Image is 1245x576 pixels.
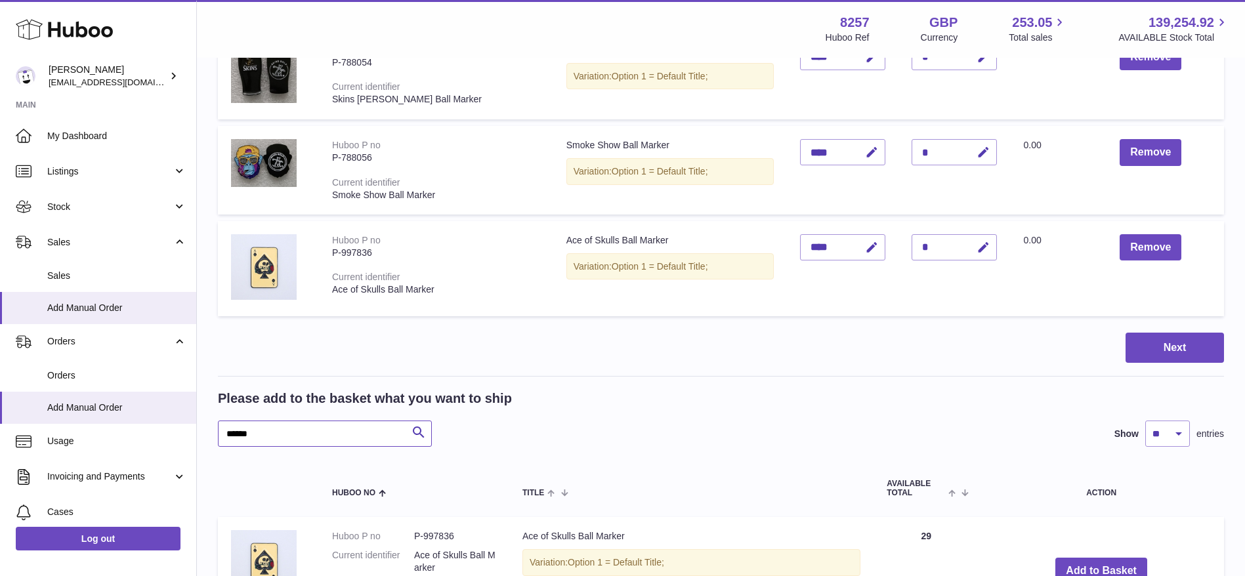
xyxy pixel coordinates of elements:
label: Show [1114,428,1139,440]
div: Huboo P no [332,235,381,245]
span: 253.05 [1012,14,1052,31]
img: internalAdmin-8257@internal.huboo.com [16,66,35,86]
span: AVAILABLE Stock Total [1118,31,1229,44]
span: Option 1 = Default Title; [612,71,708,81]
span: Listings [47,165,173,178]
div: P-788056 [332,152,540,164]
div: Huboo Ref [826,31,870,44]
a: 139,254.92 AVAILABLE Stock Total [1118,14,1229,44]
a: Log out [16,527,180,550]
td: Skins [PERSON_NAME] Ball Marker [553,31,788,120]
div: Variation: [566,253,774,280]
span: Option 1 = Default Title; [612,261,708,272]
img: Ace of Skulls Ball Marker [231,234,297,300]
button: Remove [1120,139,1181,166]
div: P-788054 [332,56,540,69]
span: Orders [47,369,186,382]
span: Orders [47,335,173,348]
a: 253.05 Total sales [1009,14,1067,44]
div: Ace of Skulls Ball Marker [332,283,540,296]
span: Cases [47,506,186,518]
h2: Please add to the basket what you want to ship [218,390,512,407]
span: Total sales [1009,31,1067,44]
span: Invoicing and Payments [47,470,173,483]
div: P-997836 [332,247,540,259]
img: Skins Stout Ball Marker [231,44,297,104]
button: Next [1126,333,1224,363]
div: Huboo P no [332,140,381,150]
div: Current identifier [332,272,400,282]
span: Option 1 = Default Title; [568,557,664,567]
dd: Ace of Skulls Ball Marker [414,549,496,574]
div: Variation: [566,63,774,90]
strong: 8257 [840,14,870,31]
span: Add Manual Order [47,401,186,414]
th: Action [979,466,1224,510]
span: 139,254.92 [1149,14,1214,31]
dt: Current identifier [332,549,414,574]
td: Ace of Skulls Ball Marker [553,221,788,316]
span: AVAILABLE Total [887,480,945,497]
span: Title [522,489,544,497]
span: Stock [47,201,173,213]
span: [EMAIL_ADDRESS][DOMAIN_NAME] [49,77,193,87]
span: Huboo no [332,489,375,497]
span: Option 1 = Default Title; [612,166,708,176]
span: 0.00 [1023,140,1041,150]
div: Current identifier [332,81,400,92]
img: Smoke Show Ball Marker [231,139,297,187]
button: Remove [1120,234,1181,261]
span: My Dashboard [47,130,186,142]
dd: P-997836 [414,530,496,543]
div: Variation: [566,158,774,185]
span: entries [1196,428,1224,440]
span: Usage [47,435,186,447]
td: Smoke Show Ball Marker [553,126,788,214]
div: Current identifier [332,177,400,188]
div: Smoke Show Ball Marker [332,189,540,201]
span: 0.00 [1023,235,1041,245]
div: [PERSON_NAME] [49,64,167,89]
span: Sales [47,236,173,249]
span: Sales [47,270,186,282]
div: Variation: [522,549,860,576]
dt: Huboo P no [332,530,414,543]
div: Skins [PERSON_NAME] Ball Marker [332,93,540,106]
strong: GBP [929,14,958,31]
span: Add Manual Order [47,302,186,314]
div: Currency [921,31,958,44]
